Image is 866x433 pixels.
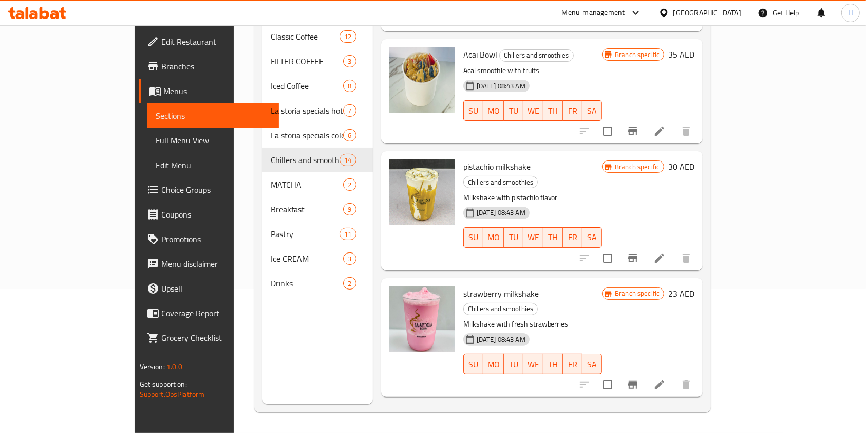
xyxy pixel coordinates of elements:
[597,247,618,269] span: Select to update
[587,230,598,245] span: SA
[582,100,602,121] button: SA
[139,301,279,326] a: Coverage Report
[543,354,563,374] button: TH
[340,155,355,165] span: 14
[473,335,530,345] span: [DATE] 08:43 AM
[463,191,603,204] p: Milkshake with pistachio flavor
[468,230,479,245] span: SU
[463,159,531,174] span: pistachio milkshake
[562,7,625,19] div: Menu-management
[139,29,279,54] a: Edit Restaurant
[464,176,537,188] span: Chillers and smoothies
[523,227,543,248] button: WE
[343,277,356,290] div: items
[848,7,853,19] span: H
[156,159,271,171] span: Edit Menu
[139,276,279,301] a: Upsell
[653,125,666,137] a: Edit menu item
[567,103,578,118] span: FR
[344,106,355,116] span: 7
[523,100,543,121] button: WE
[389,159,455,225] img: pistachio milkshake
[271,55,343,67] span: FILTER COFFEE
[262,98,372,123] div: La storia specials hot7
[140,377,187,391] span: Get support on:
[463,354,483,374] button: SU
[271,203,343,215] span: Breakfast
[262,123,372,148] div: La storia specials cold6
[620,119,645,143] button: Branch-specific-item
[499,49,574,62] div: Chillers and smoothies
[344,254,355,264] span: 3
[271,252,343,265] div: Ice CREAM
[271,129,343,141] span: La storia specials cold
[262,74,372,98] div: Iced Coffee8
[504,227,523,248] button: TU
[147,128,279,153] a: Full Menu View
[344,279,355,288] span: 2
[343,203,356,215] div: items
[582,227,602,248] button: SA
[271,104,343,117] div: La storia specials hot
[271,80,343,92] span: Iced Coffee
[543,100,563,121] button: TH
[262,222,372,246] div: Pastry11
[463,286,539,301] span: strawberry milkshake
[611,162,664,172] span: Branch specific
[587,357,598,372] span: SA
[563,100,582,121] button: FR
[487,230,500,245] span: MO
[262,172,372,197] div: MATCHA2
[340,229,355,239] span: 11
[483,354,504,374] button: MO
[528,357,539,372] span: WE
[262,148,372,172] div: Chillers and smoothies14
[508,230,519,245] span: TU
[674,246,699,270] button: delete
[389,286,455,352] img: strawberry milkshake
[271,277,343,290] div: Drinks
[563,354,582,374] button: FR
[161,233,271,245] span: Promotions
[262,20,372,300] nav: Menu sections
[139,326,279,350] a: Grocery Checklist
[161,184,271,196] span: Choice Groups
[139,177,279,202] a: Choice Groups
[487,357,500,372] span: MO
[463,64,603,77] p: Acai smoothie with fruits
[343,129,356,141] div: items
[139,79,279,103] a: Menus
[548,357,559,372] span: TH
[673,7,741,19] div: [GEOGRAPHIC_DATA]
[262,246,372,271] div: Ice CREAM3
[262,197,372,222] div: Breakfast9
[139,202,279,227] a: Coupons
[463,318,603,331] p: Milkshake with fresh strawberries
[161,282,271,295] span: Upsell
[147,153,279,177] a: Edit Menu
[508,357,519,372] span: TU
[483,227,504,248] button: MO
[463,227,483,248] button: SU
[528,230,539,245] span: WE
[463,47,497,62] span: Acai Bowl
[543,227,563,248] button: TH
[166,360,182,373] span: 1.0.0
[548,103,559,118] span: TH
[389,47,455,113] img: Acai Bowl
[674,372,699,397] button: delete
[271,228,340,240] span: Pastry
[340,154,356,166] div: items
[611,50,664,60] span: Branch specific
[528,103,539,118] span: WE
[620,372,645,397] button: Branch-specific-item
[343,178,356,191] div: items
[504,354,523,374] button: TU
[344,81,355,91] span: 8
[262,49,372,74] div: FILTER COFFEE3
[140,360,165,373] span: Version:
[483,100,504,121] button: MO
